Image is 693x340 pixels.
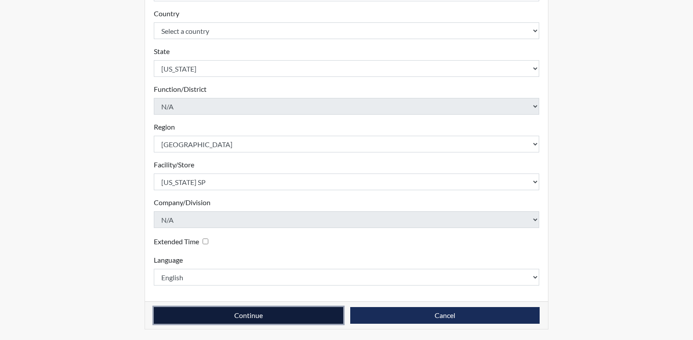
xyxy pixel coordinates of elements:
[154,307,343,324] button: Continue
[154,159,194,170] label: Facility/Store
[154,255,183,265] label: Language
[154,84,207,94] label: Function/District
[154,46,170,57] label: State
[154,197,210,208] label: Company/Division
[350,307,540,324] button: Cancel
[154,236,199,247] label: Extended Time
[154,235,212,248] div: Checking this box will provide the interviewee with an accomodation of extra time to answer each ...
[154,8,179,19] label: Country
[154,122,175,132] label: Region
